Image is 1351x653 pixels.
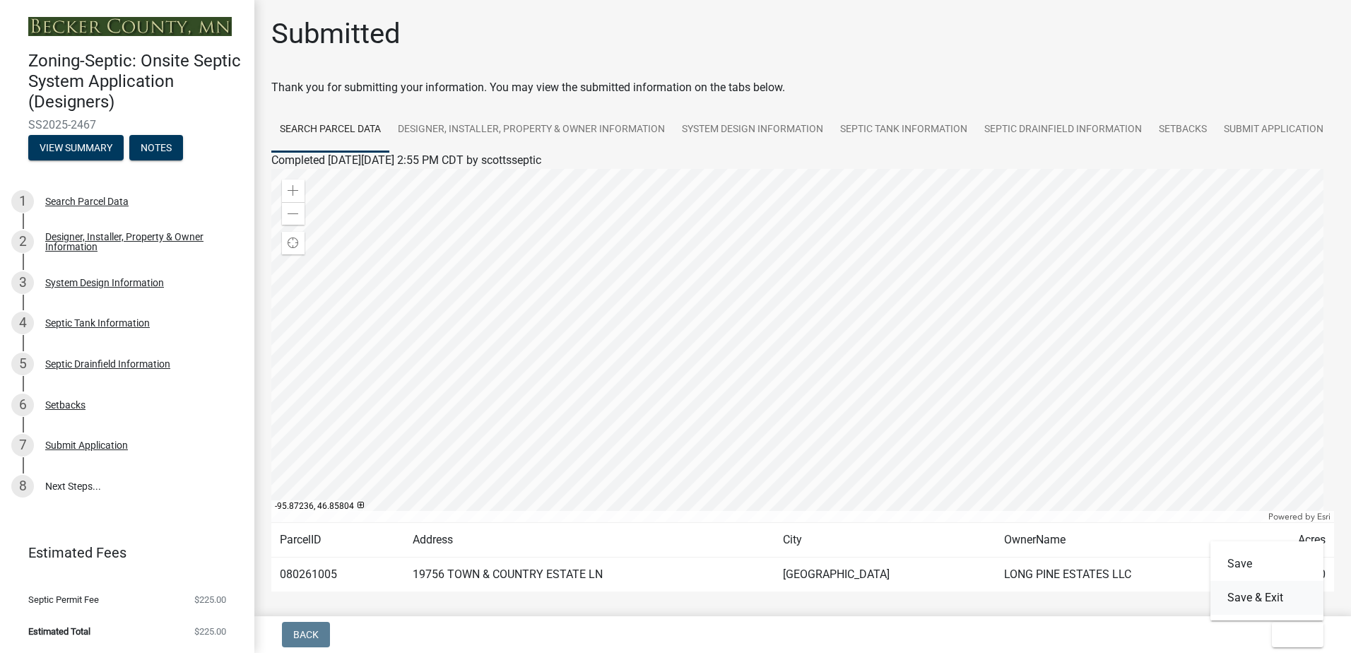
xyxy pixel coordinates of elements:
div: System Design Information [45,278,164,288]
a: Designer, Installer, Property & Owner Information [389,107,673,153]
div: 4 [11,312,34,334]
div: 2 [11,230,34,253]
a: Estimated Fees [11,539,232,567]
div: 5 [11,353,34,375]
div: Zoom in [282,180,305,202]
span: Estimated Total [28,627,90,636]
div: 7 [11,434,34,457]
span: Back [293,629,319,640]
button: Back [282,622,330,647]
wm-modal-confirm: Notes [129,143,183,154]
span: Septic Permit Fee [28,595,99,604]
a: Search Parcel Data [271,107,389,153]
div: 3 [11,271,34,294]
div: Find my location [282,232,305,254]
wm-modal-confirm: Summary [28,143,124,154]
img: Becker County, Minnesota [28,17,232,36]
td: Acres [1253,523,1334,558]
h4: Zoning-Septic: Onsite Septic System Application (Designers) [28,51,243,112]
span: Exit [1283,629,1304,640]
a: Septic Tank Information [832,107,976,153]
a: Septic Drainfield Information [976,107,1150,153]
h1: Submitted [271,17,401,51]
span: SS2025-2467 [28,118,226,131]
div: 6 [11,394,34,416]
span: $225.00 [194,627,226,636]
td: OwnerName [996,523,1253,558]
div: 1 [11,190,34,213]
button: View Summary [28,135,124,160]
td: City [774,523,996,558]
button: Exit [1272,622,1323,647]
div: Thank you for submitting your information. You may view the submitted information on the tabs below. [271,79,1334,96]
td: 19756 TOWN & COUNTRY ESTATE LN [404,558,774,592]
div: Search Parcel Data [45,196,129,206]
div: Septic Tank Information [45,318,150,328]
span: $225.00 [194,595,226,604]
td: ParcelID [271,523,404,558]
div: 8 [11,475,34,498]
div: Submit Application [45,440,128,450]
button: Save & Exit [1210,581,1323,615]
button: Save [1210,547,1323,581]
button: Notes [129,135,183,160]
td: 080261005 [271,558,404,592]
div: Powered by [1265,511,1334,522]
span: Completed [DATE][DATE] 2:55 PM CDT by scottsseptic [271,153,541,167]
a: Esri [1317,512,1331,522]
div: Zoom out [282,202,305,225]
div: Designer, Installer, Property & Owner Information [45,232,232,252]
a: System Design Information [673,107,832,153]
td: LONG PINE ESTATES LLC [996,558,1253,592]
div: Exit [1210,541,1323,620]
div: Septic Drainfield Information [45,359,170,369]
div: Setbacks [45,400,85,410]
td: [GEOGRAPHIC_DATA] [774,558,996,592]
a: Submit Application [1215,107,1332,153]
a: Setbacks [1150,107,1215,153]
td: Address [404,523,774,558]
